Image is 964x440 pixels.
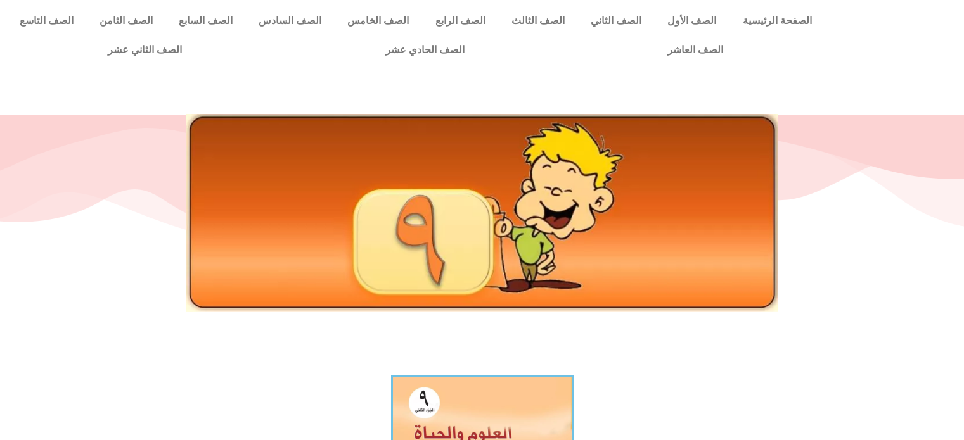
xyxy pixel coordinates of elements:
a: الصف الثاني عشر [6,35,283,65]
a: الصف الحادي عشر [283,35,565,65]
a: الصف السابع [165,6,245,35]
a: الصف الأول [655,6,729,35]
a: الصف السادس [246,6,335,35]
a: الصف التاسع [6,6,86,35]
a: الصف الخامس [335,6,422,35]
a: الصف الثالث [498,6,577,35]
a: الصف العاشر [566,35,825,65]
a: الصفحة الرئيسية [729,6,825,35]
a: الصف الثاني [577,6,654,35]
a: الصف الثامن [86,6,165,35]
a: الصف الرابع [422,6,498,35]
